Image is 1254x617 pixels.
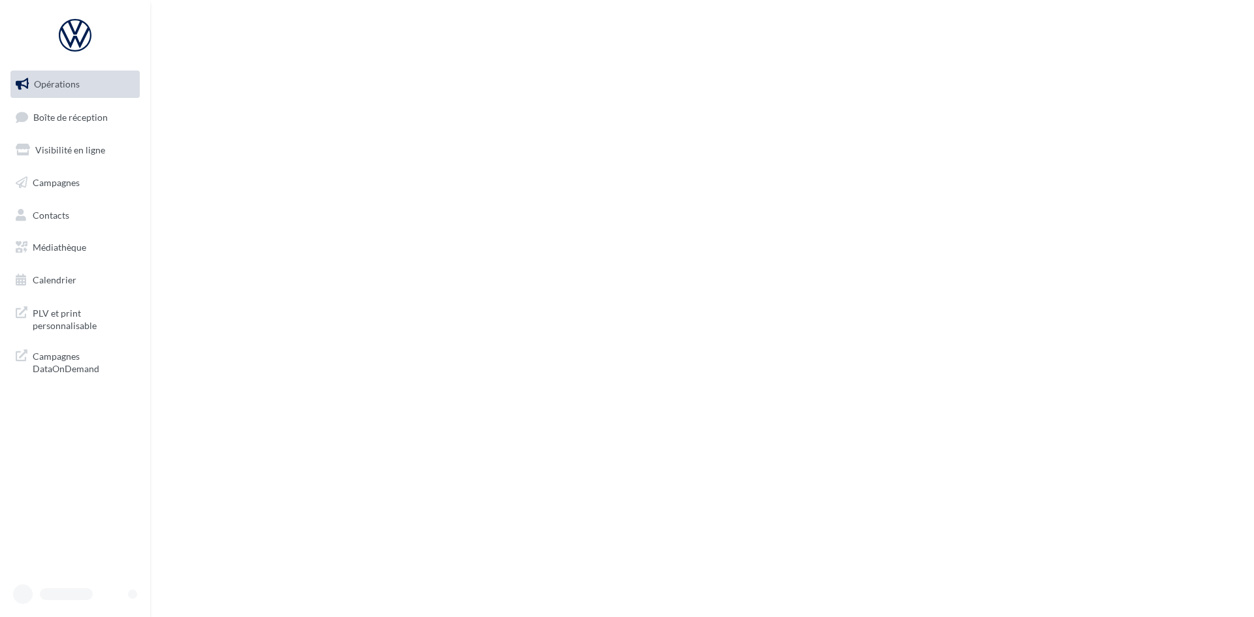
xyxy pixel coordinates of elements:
a: Médiathèque [8,234,142,261]
span: Opérations [34,78,80,89]
a: Contacts [8,202,142,229]
a: Campagnes DataOnDemand [8,342,142,381]
span: Campagnes [33,177,80,188]
a: Opérations [8,71,142,98]
span: Campagnes DataOnDemand [33,347,135,375]
a: Calendrier [8,266,142,294]
a: PLV et print personnalisable [8,299,142,338]
span: Boîte de réception [33,111,108,122]
span: Médiathèque [33,242,86,253]
a: Visibilité en ligne [8,136,142,164]
span: PLV et print personnalisable [33,304,135,332]
a: Campagnes [8,169,142,197]
a: Boîte de réception [8,103,142,131]
span: Contacts [33,209,69,220]
span: Visibilité en ligne [35,144,105,155]
span: Calendrier [33,274,76,285]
